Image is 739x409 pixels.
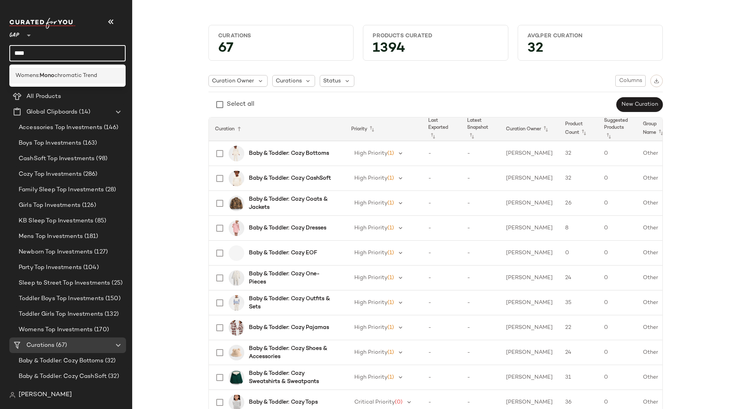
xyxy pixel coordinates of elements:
[54,72,97,80] span: chromatic Trend
[559,216,598,241] td: 8
[559,166,598,191] td: 32
[387,325,394,330] span: (1)
[249,344,336,361] b: Baby & Toddler: Cozy Shoes & Accessories
[212,77,254,85] span: Curation Owner
[621,101,658,108] span: New Curation
[387,300,394,306] span: (1)
[107,372,119,381] span: (32)
[249,224,326,232] b: Baby & Toddler: Cozy Dresses
[598,365,637,390] td: 0
[249,174,331,182] b: Baby & Toddler: Cozy CashSoft
[229,295,244,311] img: cn60617030.jpg
[461,290,500,315] td: -
[500,340,559,365] td: [PERSON_NAME]
[422,191,461,216] td: -
[598,315,637,340] td: 0
[229,171,244,186] img: cn60617576.jpg
[422,340,461,365] td: -
[387,275,394,281] span: (1)
[19,170,82,179] span: Cozy Top Investments
[354,300,387,306] span: High Priority
[559,290,598,315] td: 35
[366,43,504,57] div: 1394
[500,241,559,266] td: [PERSON_NAME]
[354,374,387,380] span: High Priority
[500,117,559,141] th: Curation Owner
[249,249,317,257] b: Baby & Toddler: Cozy EOF
[354,225,387,231] span: High Priority
[422,216,461,241] td: -
[387,374,394,380] span: (1)
[26,341,54,350] span: Curations
[95,154,107,163] span: (98)
[229,320,244,336] img: cn60669064.jpg
[500,166,559,191] td: [PERSON_NAME]
[249,270,336,286] b: Baby & Toddler: Cozy One-Pieces
[500,290,559,315] td: [PERSON_NAME]
[387,225,394,231] span: (1)
[422,241,461,266] td: -
[19,263,82,272] span: Party Top Investments
[16,72,40,80] span: Womens:
[218,32,344,40] div: Curations
[104,294,121,303] span: (150)
[387,175,394,181] span: (1)
[9,26,19,40] span: GAP
[229,345,244,360] img: cn60219595.jpg
[104,185,116,194] span: (28)
[422,266,461,290] td: -
[19,279,110,288] span: Sleep to Street Top Investments
[387,150,394,156] span: (1)
[354,350,387,355] span: High Priority
[615,75,646,87] button: Columns
[500,365,559,390] td: [PERSON_NAME]
[422,365,461,390] td: -
[249,195,336,211] b: Baby & Toddler: Cozy Coats & Jackets
[461,166,500,191] td: -
[40,72,54,80] b: Mono
[249,149,329,157] b: Baby & Toddler: Cozy Bottoms
[500,191,559,216] td: [PERSON_NAME]
[461,266,500,290] td: -
[19,154,95,163] span: CashSoft Top Investments
[387,250,394,256] span: (1)
[637,117,676,141] th: Group Name
[212,43,350,57] div: 67
[209,117,345,141] th: Curation
[82,263,99,272] span: (104)
[387,200,394,206] span: (1)
[26,92,61,101] span: All Products
[500,266,559,290] td: [PERSON_NAME]
[103,357,116,365] span: (32)
[19,201,81,210] span: Girls Top Investments
[422,117,461,141] th: Last Exported
[527,32,653,40] div: Avg.per Curation
[26,108,77,117] span: Global Clipboards
[461,315,500,340] td: -
[598,166,637,191] td: 0
[521,43,659,57] div: 32
[354,175,387,181] span: High Priority
[354,250,387,256] span: High Priority
[19,372,107,381] span: Baby & Toddler: Cozy CashSoft
[422,166,461,191] td: -
[422,290,461,315] td: -
[619,78,642,84] span: Columns
[598,340,637,365] td: 0
[461,241,500,266] td: -
[616,97,663,112] button: New Curation
[93,217,106,225] span: (85)
[559,141,598,166] td: 32
[345,117,422,141] th: Priority
[103,310,119,319] span: (132)
[354,399,395,405] span: Critical Priority
[276,77,302,85] span: Curations
[500,141,559,166] td: [PERSON_NAME]
[598,290,637,315] td: 0
[395,399,403,405] span: (0)
[559,315,598,340] td: 22
[637,290,676,315] td: Other
[249,369,336,386] b: Baby & Toddler: Cozy Sweatshirts & Sweatpants
[637,266,676,290] td: Other
[19,217,93,225] span: KB Sleep Top Investments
